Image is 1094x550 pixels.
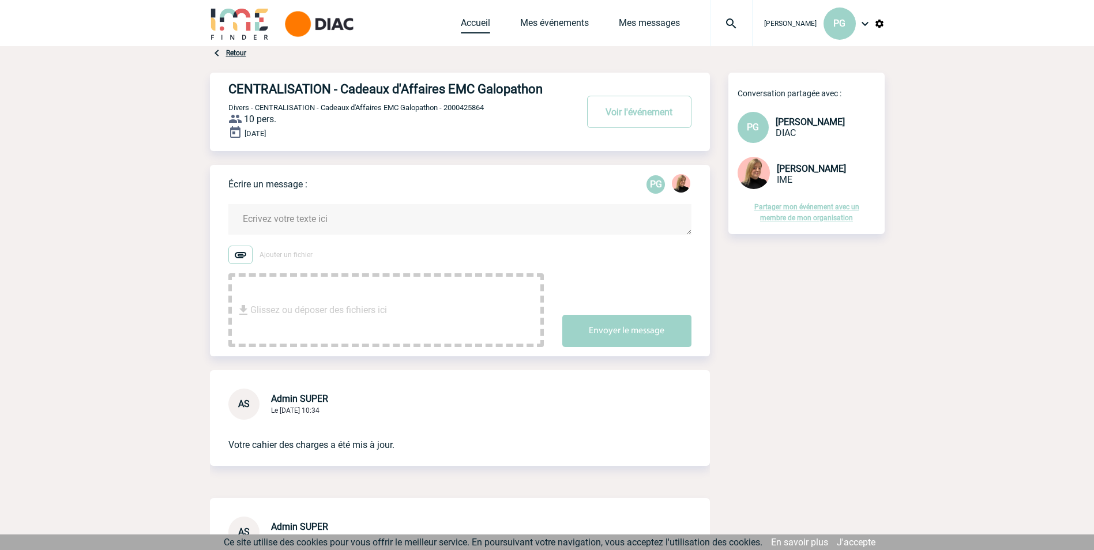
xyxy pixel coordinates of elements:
p: PG [646,175,665,194]
span: Admin SUPER [271,393,328,404]
div: Pierre-Antoine GERVY [646,175,665,194]
span: [PERSON_NAME] [777,163,846,174]
a: Accueil [461,17,490,33]
span: Le [DATE] 10:34 [271,406,319,415]
p: Écrire un message : [228,179,307,190]
h4: CENTRALISATION - Cadeaux d'Affaires EMC Galopathon [228,82,543,96]
a: Mes événements [520,17,589,33]
p: Votre cahier des charges a été mis à jour. [228,420,659,452]
span: [PERSON_NAME] [776,116,845,127]
img: 131233-0.png [672,174,690,193]
span: IME [777,174,792,185]
button: Voir l'événement [587,96,691,128]
button: Envoyer le message [562,315,691,347]
div: Estelle PERIOU [672,174,690,195]
span: PG [833,18,845,29]
span: Ajouter un fichier [260,251,313,259]
span: Glissez ou déposer des fichiers ici [250,281,387,339]
img: 131233-0.png [738,157,770,189]
span: [DATE] [245,129,266,138]
img: file_download.svg [236,303,250,317]
a: En savoir plus [771,537,828,548]
img: IME-Finder [210,7,270,40]
a: Retour [226,49,246,57]
span: Ce site utilise des cookies pour vous offrir le meilleur service. En poursuivant votre navigation... [224,537,762,548]
span: AS [238,398,250,409]
span: 10 pers. [244,114,276,125]
a: J'accepte [837,537,875,548]
span: PG [747,122,759,133]
span: Divers - CENTRALISATION - Cadeaux d'Affaires EMC Galopathon - 2000425864 [228,103,484,112]
a: Mes messages [619,17,680,33]
span: Admin SUPER [271,521,328,532]
span: AS [238,526,250,537]
p: Conversation partagée avec : [738,89,885,98]
a: Partager mon événement avec un membre de mon organisation [754,203,859,222]
span: [PERSON_NAME] [764,20,817,28]
span: DIAC [776,127,796,138]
